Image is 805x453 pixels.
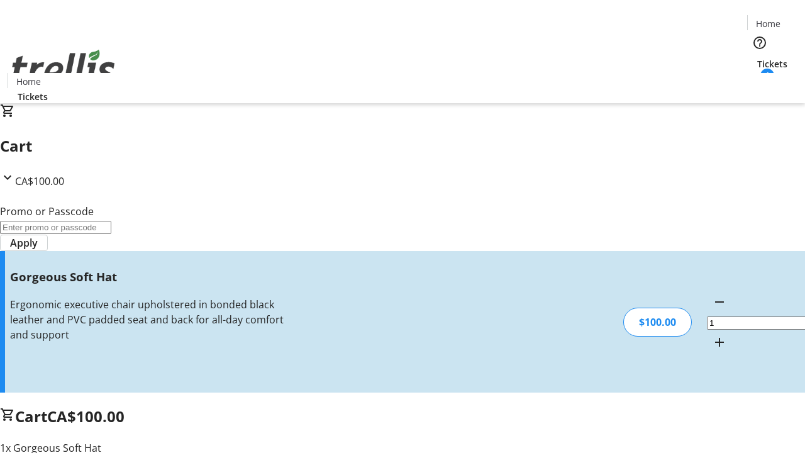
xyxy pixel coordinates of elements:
span: Tickets [18,90,48,103]
span: CA$100.00 [15,174,64,188]
span: Apply [10,235,38,250]
span: Home [756,17,780,30]
span: Home [16,75,41,88]
div: $100.00 [623,308,692,337]
a: Home [8,75,48,88]
div: Ergonomic executive chair upholstered in bonded black leather and PVC padded seat and back for al... [10,297,285,342]
button: Decrement by one [707,289,732,315]
span: Tickets [757,57,787,70]
img: Orient E2E Organization CMEONMH8dm's Logo [8,36,119,99]
a: Tickets [747,57,797,70]
h3: Gorgeous Soft Hat [10,268,285,286]
button: Cart [747,70,772,96]
a: Tickets [8,90,58,103]
span: CA$100.00 [47,406,125,427]
button: Help [747,30,772,55]
button: Increment by one [707,330,732,355]
a: Home [748,17,788,30]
